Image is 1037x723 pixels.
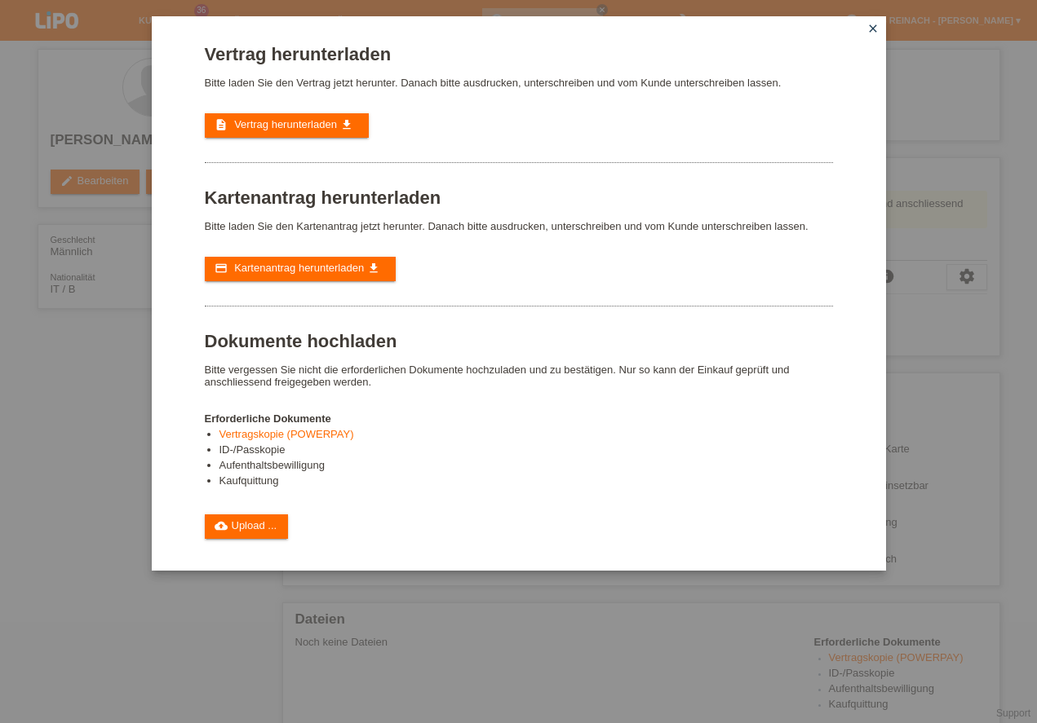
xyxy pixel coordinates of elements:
i: description [215,118,228,131]
a: close [862,20,884,39]
a: credit_card Kartenantrag herunterladen get_app [205,257,396,281]
p: Bitte vergessen Sie nicht die erforderlichen Dokumente hochzuladen und zu bestätigen. Nur so kann... [205,364,833,388]
span: Kartenantrag herunterladen [234,262,364,274]
i: get_app [340,118,353,131]
h4: Erforderliche Dokumente [205,412,833,425]
h1: Kartenantrag herunterladen [205,187,833,208]
i: get_app [367,262,380,275]
li: ID-/Passkopie [219,443,833,459]
h1: Vertrag herunterladen [205,44,833,64]
li: Aufenthaltsbewilligung [219,459,833,474]
a: cloud_uploadUpload ... [205,514,289,539]
i: close [866,22,880,35]
p: Bitte laden Sie den Vertrag jetzt herunter. Danach bitte ausdrucken, unterschreiben und vom Kunde... [205,77,833,89]
li: Kaufquittung [219,474,833,490]
a: Vertragskopie (POWERPAY) [219,428,354,440]
i: cloud_upload [215,519,228,532]
a: description Vertrag herunterladen get_app [205,113,369,138]
i: credit_card [215,262,228,275]
h1: Dokumente hochladen [205,331,833,351]
span: Vertrag herunterladen [234,118,337,130]
p: Bitte laden Sie den Kartenantrag jetzt herunter. Danach bitte ausdrucken, unterschreiben und vom ... [205,220,833,232]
